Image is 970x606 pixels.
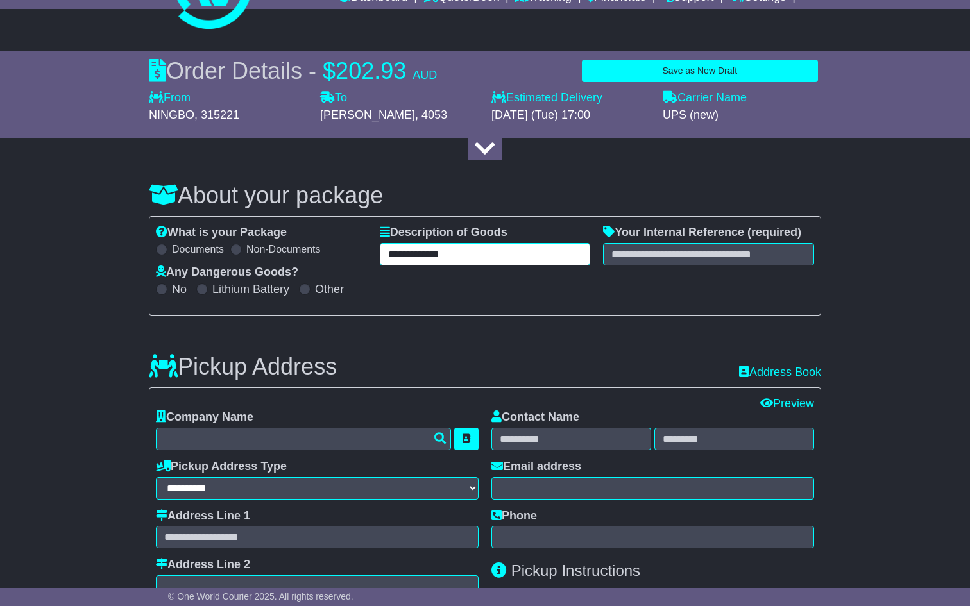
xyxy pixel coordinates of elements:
[149,183,821,208] h3: About your package
[149,91,191,105] label: From
[491,91,650,105] label: Estimated Delivery
[168,591,353,602] span: © One World Courier 2025. All rights reserved.
[212,283,289,297] label: Lithium Battery
[511,562,640,579] span: Pickup Instructions
[149,354,337,380] h3: Pickup Address
[415,108,447,121] span: , 4053
[336,58,406,84] span: 202.93
[491,509,537,523] label: Phone
[739,366,821,380] a: Address Book
[315,283,344,297] label: Other
[380,226,507,240] label: Description of Goods
[491,410,579,425] label: Contact Name
[149,108,194,121] span: NINGBO
[156,558,250,572] label: Address Line 2
[172,243,224,255] label: Documents
[156,410,253,425] label: Company Name
[760,397,814,410] a: Preview
[149,57,437,85] div: Order Details -
[156,265,298,280] label: Any Dangerous Goods?
[582,60,818,82] button: Save as New Draft
[194,108,239,121] span: , 315221
[156,460,287,474] label: Pickup Address Type
[491,460,581,474] label: Email address
[603,226,801,240] label: Your Internal Reference (required)
[320,108,415,121] span: [PERSON_NAME]
[246,243,321,255] label: Non-Documents
[413,69,437,81] span: AUD
[320,91,347,105] label: To
[323,58,336,84] span: $
[156,226,287,240] label: What is your Package
[156,509,250,523] label: Address Line 1
[491,108,650,122] div: [DATE] (Tue) 17:00
[172,283,187,297] label: No
[663,91,747,105] label: Carrier Name
[663,108,821,122] div: UPS (new)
